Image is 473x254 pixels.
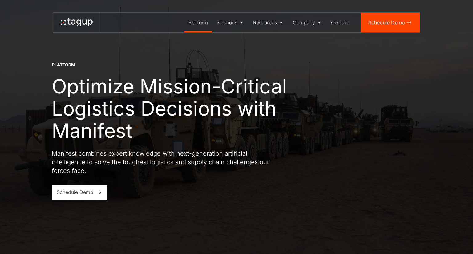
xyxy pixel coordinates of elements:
[249,13,289,32] a: Resources
[331,19,349,26] div: Contact
[52,62,75,68] div: Platform
[188,19,208,26] div: Platform
[216,19,237,26] div: Solutions
[327,13,353,32] a: Contact
[52,185,107,200] a: Schedule Demo
[184,13,212,32] a: Platform
[212,13,249,32] a: Solutions
[361,13,420,32] a: Schedule Demo
[52,149,273,175] p: Manifest combines expert knowledge with next-generation artificial intelligence to solve the toug...
[52,75,310,142] h1: Optimize Mission-Critical Logistics Decisions with Manifest
[368,19,405,26] div: Schedule Demo
[253,19,277,26] div: Resources
[293,19,315,26] div: Company
[289,13,327,32] a: Company
[57,189,93,196] div: Schedule Demo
